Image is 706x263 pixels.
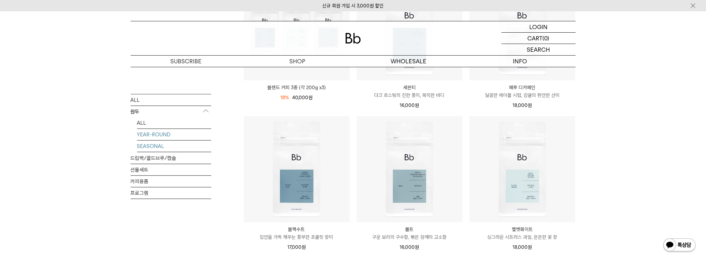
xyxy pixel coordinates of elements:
a: ALL [131,94,211,105]
a: SUBSCRIBE [131,56,242,67]
a: 벨벳화이트 싱그러운 시트러스 과일, 은은한 꽃 향 [470,226,575,241]
p: CART [528,33,543,44]
p: 다크 로스팅의 진한 풍미, 묵직한 바디 [357,91,462,99]
p: 페루 디카페인 [470,84,575,91]
img: 블랙수트 [244,116,350,222]
span: 원 [415,102,419,108]
img: 카카오톡 채널 1:1 채팅 버튼 [663,238,696,253]
p: 원두 [131,106,211,117]
a: 프로그램 [131,187,211,198]
img: 로고 [345,33,361,44]
span: 원 [528,102,532,108]
span: 16,000 [400,102,419,108]
p: WHOLESALE [353,56,464,67]
span: 16,000 [400,244,419,250]
span: 40,000 [293,95,313,100]
p: 몰트 [357,226,462,233]
p: 세븐티 [357,84,462,91]
span: 17,000 [287,244,306,250]
img: 벨벳화이트 [470,116,575,222]
span: 원 [302,244,306,250]
p: 입안을 가득 채우는 풍부한 초콜릿 향미 [244,233,350,241]
p: 구운 보리의 구수함, 볶은 참깨의 고소함 [357,233,462,241]
span: 원 [415,244,419,250]
a: 몰트 구운 보리의 구수함, 볶은 참깨의 고소함 [357,226,462,241]
p: SEARCH [527,44,550,55]
p: 달콤한 메이플 시럽, 감귤의 편안한 산미 [470,91,575,99]
p: 벨벳화이트 [470,226,575,233]
span: 18,000 [513,244,532,250]
span: 18,000 [513,102,532,108]
a: 블렌드 커피 3종 (각 200g x3) [244,84,350,91]
a: 선물세트 [131,164,211,175]
a: 커피용품 [131,175,211,187]
img: 몰트 [357,116,462,222]
div: 18% [281,94,289,101]
a: 블랙수트 입안을 가득 채우는 풍부한 초콜릿 향미 [244,226,350,241]
p: INFO [464,56,576,67]
p: LOGIN [529,21,548,32]
span: 원 [309,95,313,100]
a: 세븐티 다크 로스팅의 진한 풍미, 묵직한 바디 [357,84,462,99]
a: CART (0) [502,33,576,44]
a: SEASONAL [137,140,211,152]
a: ALL [137,117,211,128]
p: 싱그러운 시트러스 과일, 은은한 꽃 향 [470,233,575,241]
a: 페루 디카페인 달콤한 메이플 시럽, 감귤의 편안한 산미 [470,84,575,99]
p: 블랙수트 [244,226,350,233]
a: YEAR-ROUND [137,129,211,140]
a: SHOP [242,56,353,67]
span: 원 [528,244,532,250]
a: 드립백/콜드브루/캡슐 [131,152,211,163]
a: 신규 회원 가입 시 3,000원 할인 [323,3,384,9]
p: (0) [543,33,550,44]
a: LOGIN [502,21,576,33]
